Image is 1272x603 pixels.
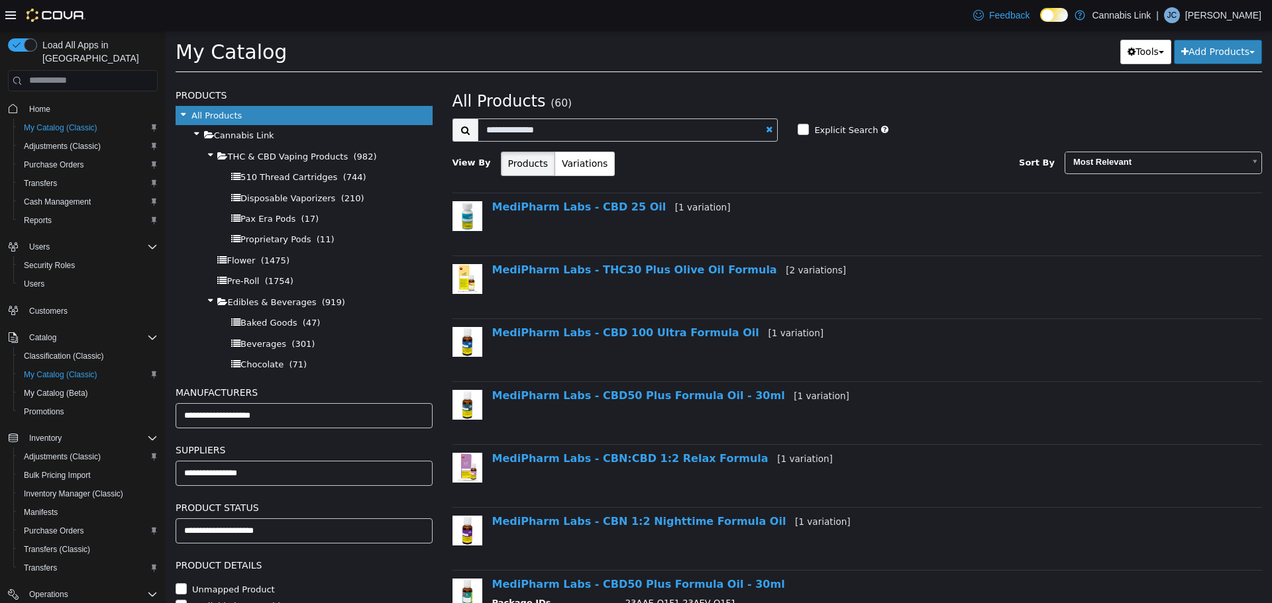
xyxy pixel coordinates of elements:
[450,566,1067,582] td: 23AAE-O1F1,23AEV-O1F1
[19,348,109,364] a: Classification (Classic)
[1156,7,1159,23] p: |
[10,57,267,73] h5: Products
[327,296,659,308] a: MediPharm Labs - CBD 100 Ultra Formula Oil[1 variation]
[13,559,163,577] button: Transfers
[26,80,76,90] span: All Products
[24,563,57,573] span: Transfers
[19,385,93,401] a: My Catalog (Beta)
[61,246,93,255] span: Pre-Roll
[327,422,667,434] a: MediPharm Labs - CBN:CBD 1:2 Relax Formula[1 variation]
[611,423,667,434] small: [1 variation]
[135,183,153,193] span: (17)
[19,276,158,292] span: Users
[24,330,158,346] span: Catalog
[19,212,158,228] span: Reports
[509,171,565,182] small: [1 variation]
[24,406,64,417] span: Promotions
[19,138,106,154] a: Adjustments (Classic)
[75,142,172,152] span: 510 Thread Cartridges
[19,560,62,576] a: Transfers
[19,120,103,136] a: My Catalog (Classic)
[19,175,62,191] a: Transfers
[1185,7,1261,23] p: [PERSON_NAME]
[327,170,565,183] a: MediPharm Labs - CBD 25 Oil[1 variation]
[19,138,158,154] span: Adjustments (Classic)
[3,238,163,256] button: Users
[24,303,73,319] a: Customers
[19,504,63,520] a: Manifests
[19,157,158,173] span: Purchase Orders
[48,100,109,110] span: Cannabis Link
[24,141,101,152] span: Adjustments (Classic)
[19,467,96,483] a: Bulk Pricing Import
[29,306,68,316] span: Customers
[19,175,158,191] span: Transfers
[10,10,121,33] span: My Catalog
[389,121,449,146] button: Variations
[29,433,62,443] span: Inventory
[287,127,325,137] span: View By
[13,211,163,230] button: Reports
[19,449,158,465] span: Adjustments (Classic)
[853,127,889,137] span: Sort By
[19,348,158,364] span: Classification (Classic)
[1167,7,1177,23] span: JC
[23,553,109,566] label: Unmapped Product
[900,122,1079,142] span: Most Relevant
[19,212,57,228] a: Reports
[24,239,158,255] span: Users
[24,122,97,133] span: My Catalog (Classic)
[628,360,684,371] small: [1 variation]
[19,541,158,557] span: Transfers (Classic)
[151,204,169,214] span: (11)
[19,467,158,483] span: Bulk Pricing Import
[29,589,68,600] span: Operations
[24,586,158,602] span: Operations
[26,9,85,22] img: Cova
[24,239,55,255] button: Users
[19,157,89,173] a: Purchase Orders
[968,2,1035,28] a: Feedback
[61,225,89,235] span: Flower
[13,522,163,540] button: Purchase Orders
[645,93,712,107] label: Explicit Search
[1008,9,1096,34] button: Add Products
[620,234,680,245] small: [2 variations]
[24,197,91,207] span: Cash Management
[13,347,163,365] button: Classification (Classic)
[19,486,158,502] span: Inventory Manager (Classic)
[602,297,658,308] small: [1 variation]
[19,257,158,273] span: Security Roles
[287,359,317,389] img: 150
[24,351,104,361] span: Classification (Classic)
[19,257,80,273] a: Security Roles
[13,503,163,522] button: Manifests
[24,369,97,380] span: My Catalog (Classic)
[176,163,199,173] span: (210)
[24,507,58,518] span: Manifests
[287,422,317,452] img: 150
[95,225,124,235] span: (1475)
[137,287,155,297] span: (47)
[629,486,685,496] small: [1 variation]
[75,183,130,193] span: Pax Era Pods
[24,279,44,289] span: Users
[13,540,163,559] button: Transfers (Classic)
[24,451,101,462] span: Adjustments (Classic)
[955,9,1006,34] button: Tools
[19,385,158,401] span: My Catalog (Beta)
[3,99,163,118] button: Home
[287,171,317,201] img: 150
[24,178,57,189] span: Transfers
[126,308,149,318] span: (301)
[24,160,84,170] span: Purchase Orders
[19,486,129,502] a: Inventory Manager (Classic)
[287,485,317,515] img: 150
[62,267,150,277] span: Edibles & Beverages
[19,523,89,539] a: Purchase Orders
[24,526,84,536] span: Purchase Orders
[19,367,103,383] a: My Catalog (Classic)
[19,367,158,383] span: My Catalog (Classic)
[13,156,163,174] button: Purchase Orders
[29,104,50,115] span: Home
